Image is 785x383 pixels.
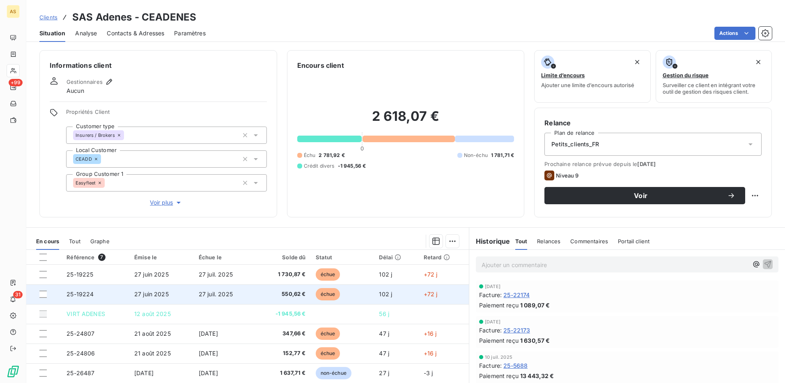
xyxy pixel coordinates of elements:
span: Contacts & Adresses [107,29,164,37]
img: Logo LeanPay [7,365,20,378]
span: Paramètres [174,29,206,37]
span: Paiement reçu [479,371,519,380]
span: Gestion du risque [663,72,709,78]
span: 27 juin 2025 [134,271,169,278]
span: [DATE] [199,369,218,376]
span: 1 781,71 € [491,152,514,159]
span: Relances [537,238,560,245]
h6: Encours client [297,60,344,70]
span: Facture : [479,291,502,299]
input: Ajouter une valeur [124,132,131,139]
span: En cours [36,238,59,245]
h6: Informations client [50,60,267,70]
span: échue [316,288,340,300]
span: +16 j [424,350,437,357]
span: Tout [69,238,80,245]
div: Échue le [199,254,250,261]
span: 21 août 2025 [134,350,171,357]
span: 7 [98,254,106,261]
span: échue [316,347,340,360]
span: +16 j [424,330,437,337]
span: 27 juin 2025 [134,291,169,298]
span: +72 j [424,291,438,298]
span: Échu [304,152,316,159]
div: Solde dû [260,254,306,261]
span: [DATE] [485,284,500,289]
span: -3 j [424,369,433,376]
span: 13 443,32 € [520,371,554,380]
span: 56 j [379,310,389,317]
input: Ajouter une valeur [105,179,111,187]
span: Insurers / Brokers [76,133,115,138]
span: 12 août 2025 [134,310,171,317]
iframe: Intercom live chat [757,355,777,375]
span: Propriétés Client [66,108,267,120]
span: Paiement reçu [479,336,519,345]
span: Surveiller ce client en intégrant votre outil de gestion des risques client. [663,82,765,95]
span: 25-26487 [67,369,94,376]
span: -1 945,56 € [338,162,366,170]
button: Voir plus [66,198,267,207]
span: 2 781,92 € [319,152,345,159]
span: 25-22174 [503,291,530,299]
span: 25-24807 [67,330,94,337]
h3: SAS Adenes - CEADENES [72,10,196,25]
button: Voir [544,187,745,204]
h2: 2 618,07 € [297,108,514,133]
span: [DATE] [199,330,218,337]
h6: Historique [469,236,510,246]
span: 47 j [379,330,389,337]
h6: Relance [544,118,762,128]
span: 10 juil. 2025 [485,355,512,360]
span: CEADD [76,157,92,162]
span: -1 945,56 € [260,310,306,318]
span: Petits_clients_FR [551,140,599,148]
span: 27 juil. 2025 [199,291,233,298]
span: Facture : [479,326,502,335]
span: 25-24806 [67,350,95,357]
button: Actions [714,27,755,40]
span: Crédit divers [304,162,335,170]
span: non-échue [316,367,351,379]
span: Graphe [90,238,110,245]
span: Portail client [618,238,650,245]
span: [DATE] [199,350,218,357]
span: échue [316,268,340,281]
div: Émise le [134,254,189,261]
span: 25-22173 [503,326,530,335]
span: Voir plus [150,198,183,207]
span: Clients [39,14,57,21]
span: 25-5688 [503,361,528,370]
span: Commentaires [570,238,608,245]
span: 27 juil. 2025 [199,271,233,278]
span: Niveau 9 [556,172,578,179]
span: 1 730,87 € [260,270,306,279]
span: 27 j [379,369,389,376]
span: 31 [13,291,23,298]
div: AS [7,5,20,18]
button: Limite d’encoursAjouter une limite d’encours autorisé [534,50,650,103]
span: 1 630,57 € [520,336,550,345]
span: 152,77 € [260,349,306,358]
a: Clients [39,13,57,21]
span: Paiement reçu [479,301,519,309]
span: Tout [515,238,528,245]
button: Gestion du risqueSurveiller ce client en intégrant votre outil de gestion des risques client. [656,50,772,103]
span: Facture : [479,361,502,370]
span: 550,62 € [260,290,306,298]
span: 102 j [379,271,392,278]
span: 347,66 € [260,330,306,338]
div: Délai [379,254,413,261]
span: 25-19224 [67,291,94,298]
span: 25-19225 [67,271,93,278]
span: +72 j [424,271,438,278]
span: Prochaine relance prévue depuis le [544,161,762,167]
span: VIRT ADENES [67,310,105,317]
span: Aucun [67,87,84,95]
span: échue [316,328,340,340]
span: Easyfleet [76,180,96,185]
span: 1 637,71 € [260,369,306,377]
div: Statut [316,254,370,261]
span: 21 août 2025 [134,330,171,337]
input: Ajouter une valeur [101,155,108,163]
